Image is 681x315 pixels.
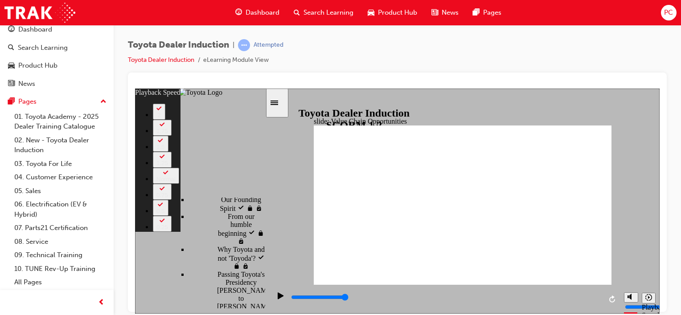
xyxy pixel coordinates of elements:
button: Play (Ctrl+Alt+P) [135,203,151,218]
a: News [4,76,110,92]
div: 0.25 [21,135,33,142]
span: Dashboard [246,8,279,18]
div: News [18,79,35,89]
button: Replay (Ctrl+Alt+R) [471,204,484,218]
div: Product Hub [18,61,57,71]
a: 08. Service [11,235,110,249]
span: pages-icon [473,7,480,18]
a: pages-iconPages [466,4,509,22]
a: 07. Parts21 Certification [11,221,110,235]
div: 2 [21,23,27,30]
a: 05. Sales [11,184,110,198]
button: DashboardSearch LearningProduct HubNews [4,20,110,93]
div: From our humble beginning [53,124,130,157]
div: Dashboard [18,24,52,35]
a: Dashboard [4,21,110,38]
a: search-iconSearch Learning [287,4,361,22]
a: Search Learning [4,40,110,56]
div: Why Toyota and not 'Toyoda'? [53,157,130,182]
li: eLearning Module View [203,55,269,65]
span: prev-icon [98,297,105,308]
a: 03. Toyota For Life [11,157,110,171]
button: 1.25 [18,63,37,79]
button: Pages [4,93,110,110]
button: 1.5 [18,47,33,63]
span: guage-icon [8,26,15,34]
img: Trak [4,3,75,23]
a: 02. New - Toyota Dealer Induction [11,133,110,157]
div: Pages [18,97,37,107]
div: Attempted [254,41,283,49]
span: car-icon [368,7,374,18]
button: PC [661,5,677,20]
div: 1.25 [21,71,33,78]
a: 06. Electrification (EV & Hybrid) [11,198,110,221]
span: Pages [483,8,501,18]
span: car-icon [8,62,15,70]
div: Playback Speed [507,215,520,231]
span: | [233,40,234,50]
a: Product Hub [4,57,110,74]
button: Mute (Ctrl+Alt+M) [489,204,503,214]
span: search-icon [8,44,14,52]
a: 04. Customer Experience [11,170,110,184]
button: 0.25 [18,127,37,143]
a: guage-iconDashboard [228,4,287,22]
input: volume [490,215,547,222]
span: Product Hub [378,8,417,18]
button: 0.5 [18,111,33,127]
input: slide progress [156,205,213,212]
div: Passing Toyota's Presidency Akio Toyoda to Koji Sato [53,182,130,231]
a: car-iconProduct Hub [361,4,424,22]
span: Search Learning [304,8,353,18]
div: 1.75 [21,39,33,46]
span: up-icon [100,96,107,108]
span: news-icon [431,7,438,18]
div: Search Learning [18,43,68,53]
a: 10. TUNE Rev-Up Training [11,262,110,276]
div: 1.5 [21,55,30,62]
a: Toyota Dealer Induction [128,56,194,64]
div: 0.75 [21,103,33,110]
div: Normal [21,87,41,94]
a: All Pages [11,275,110,289]
span: Toyota Dealer Induction [128,40,229,50]
span: Passing Toyota's Presidency [PERSON_NAME] to [PERSON_NAME] [82,182,139,222]
span: learningRecordVerb_ATTEMPT-icon [238,39,250,51]
span: pages-icon [8,98,15,106]
button: 0.75 [18,95,37,111]
span: News [442,8,459,18]
button: Playback speed [507,204,521,215]
div: Our Founding Spirit [53,107,130,124]
span: PC [664,8,673,18]
div: misc controls [484,196,520,225]
a: 01. Toyota Academy - 2025 Dealer Training Catalogue [11,110,110,133]
a: 09. Technical Training [11,248,110,262]
span: guage-icon [235,7,242,18]
span: news-icon [8,80,15,88]
button: 1.75 [18,31,37,47]
div: 0.5 [21,119,30,126]
button: Normal [18,79,44,95]
button: 2 [18,15,30,31]
div: playback controls [135,196,484,225]
span: search-icon [294,7,300,18]
a: news-iconNews [424,4,466,22]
